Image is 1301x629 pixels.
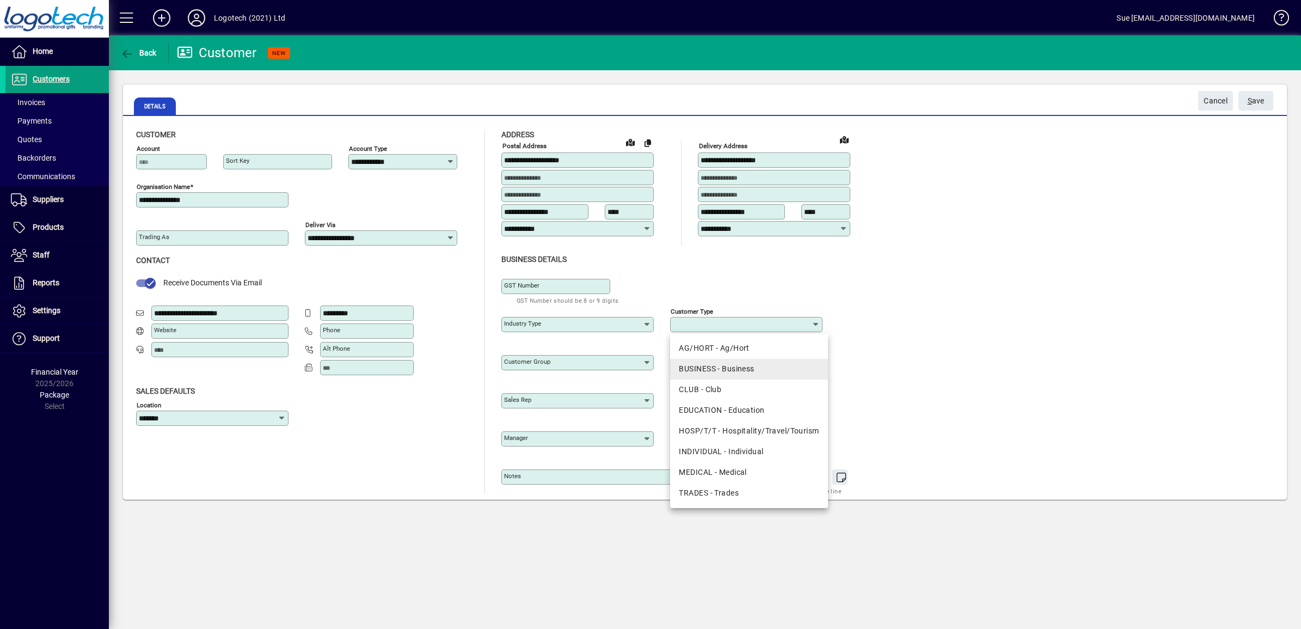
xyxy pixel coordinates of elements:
a: Backorders [5,149,109,167]
mat-option: MEDICAL - Medical [670,462,827,483]
div: CLUB - Club [679,384,819,395]
div: BUSINESS - Business [679,363,819,375]
span: Products [33,223,64,231]
span: S [1248,96,1252,105]
button: Cancel [1198,91,1233,111]
span: NEW [272,50,286,57]
a: Knowledge Base [1266,2,1287,38]
span: Customers [33,75,70,83]
span: Address [501,130,534,139]
span: Contact [136,256,170,265]
span: Payments [11,117,52,125]
mat-label: Account Type [349,145,387,152]
a: Products [5,214,109,241]
mat-label: Industry type [504,320,541,327]
a: View on map [622,133,639,151]
span: Cancel [1204,92,1228,110]
button: Save [1238,91,1273,111]
span: Suppliers [33,195,64,204]
span: Customer [136,130,176,139]
div: INDIVIDUAL - Individual [679,446,819,457]
mat-label: Trading as [139,233,169,241]
mat-label: Sort key [226,157,249,164]
span: Business details [501,255,567,264]
mat-label: Location [137,401,161,408]
mat-option: HOSP/T/T - Hospitality/Travel/Tourism [670,421,827,442]
span: Package [40,390,69,399]
mat-label: Alt Phone [323,345,350,352]
span: Settings [33,306,60,315]
mat-label: Organisation name [137,183,190,191]
button: Add [144,8,179,28]
mat-option: AG/HORT - Ag/Hort [670,338,827,359]
span: Home [33,47,53,56]
mat-option: BUSINESS - Business [670,359,827,380]
mat-option: CLUB - Club [670,380,827,400]
mat-option: TRADES - Trades [670,483,827,504]
mat-label: Customer group [504,358,550,365]
button: Profile [179,8,214,28]
span: Quotes [11,135,42,144]
a: Suppliers [5,186,109,213]
span: Support [33,334,60,343]
mat-label: Customer type [671,307,713,315]
mat-label: Manager [504,434,528,442]
app-page-header-button: Back [109,43,169,63]
span: Details [134,97,176,115]
a: Support [5,325,109,352]
div: MEDICAL - Medical [679,467,819,478]
span: Receive Documents Via Email [163,278,262,287]
mat-label: Deliver via [305,221,335,229]
a: Invoices [5,93,109,112]
div: TRADES - Trades [679,487,819,499]
mat-label: Notes [504,472,521,480]
span: Reports [33,278,59,287]
span: Back [120,48,157,57]
span: Backorders [11,154,56,162]
mat-label: Website [154,326,176,334]
div: HOSP/T/T - Hospitality/Travel/Tourism [679,425,819,437]
mat-label: Sales rep [504,396,531,404]
a: Staff [5,242,109,269]
mat-hint: GST Number should be 8 or 9 digits [517,294,619,307]
mat-option: EDUCATION - Education [670,400,827,421]
mat-label: GST Number [504,282,539,289]
a: Communications [5,167,109,186]
mat-label: Phone [323,326,340,334]
button: Back [118,43,159,63]
div: AG/HORT - Ag/Hort [679,343,819,354]
span: Invoices [11,98,45,107]
mat-option: INDIVIDUAL - Individual [670,442,827,462]
a: Quotes [5,130,109,149]
span: Staff [33,251,50,259]
button: Copy to Delivery address [639,134,656,151]
a: Payments [5,112,109,130]
a: Settings [5,297,109,325]
span: ave [1248,92,1265,110]
a: Home [5,38,109,65]
span: Sales defaults [136,387,195,395]
span: Communications [11,172,75,181]
span: Financial Year [31,368,78,376]
div: EDUCATION - Education [679,405,819,416]
div: Logotech (2021) Ltd [214,9,285,27]
div: Customer [177,44,257,62]
a: View on map [836,131,853,148]
a: Reports [5,270,109,297]
div: Sue [EMAIL_ADDRESS][DOMAIN_NAME] [1116,9,1255,27]
mat-label: Account [137,145,160,152]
